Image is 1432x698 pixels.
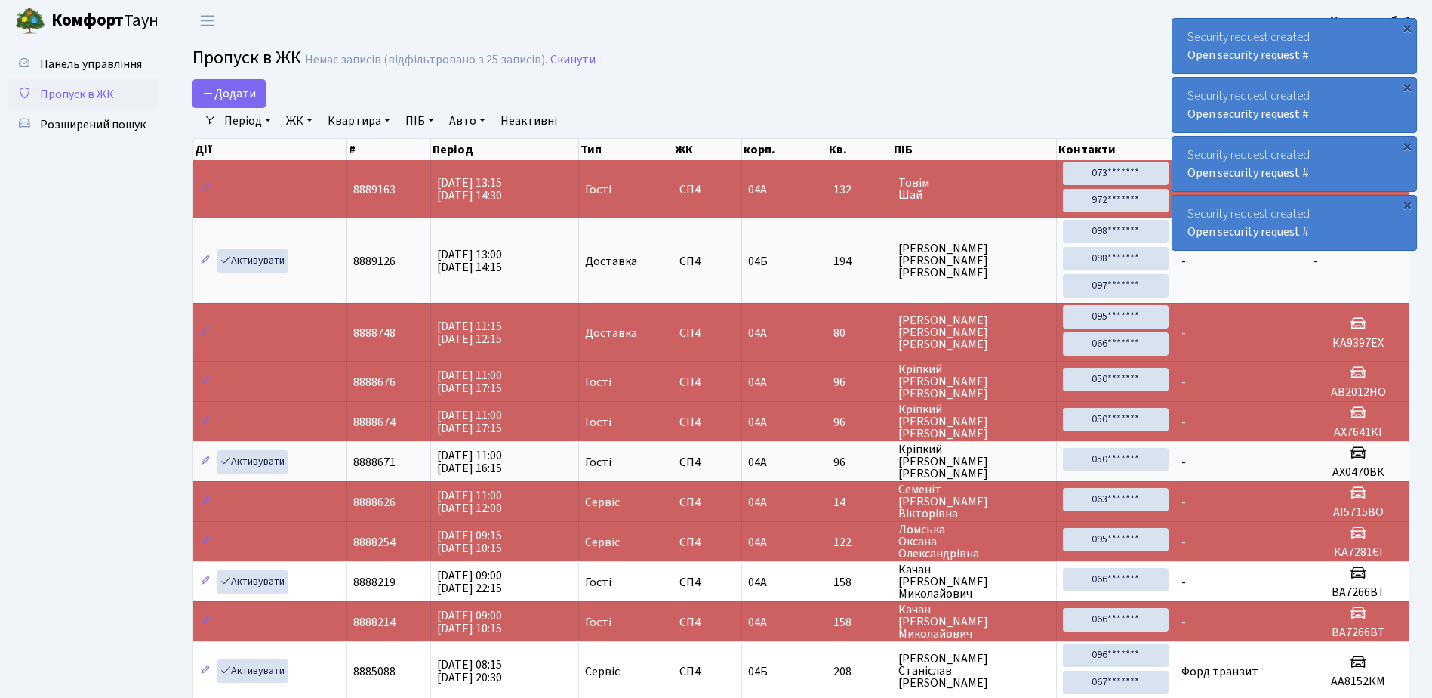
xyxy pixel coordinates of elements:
span: 04А [748,494,767,511]
span: 04А [748,414,767,431]
a: Open security request # [1187,224,1309,240]
div: Security request created [1172,196,1416,250]
span: 04А [748,374,767,391]
h5: ВА7266ВТ [1313,585,1403,600]
button: Переключити навігацію [189,8,226,33]
span: 04А [748,574,767,591]
span: - [1313,253,1318,270]
span: СП4 [679,456,735,468]
span: 8888219 [353,574,396,591]
span: Сервіс [585,496,620,508]
a: Open security request # [1187,165,1309,181]
span: [DATE] 13:15 [DATE] 14:30 [437,174,502,204]
span: 04Б [748,663,768,680]
span: СП4 [679,616,735,629]
span: 122 [833,536,885,548]
span: [DATE] 13:00 [DATE] 14:15 [437,246,502,276]
span: Гості [585,184,611,196]
div: × [1400,20,1415,36]
span: Ломська Оксана Олександрівна [898,523,1050,560]
span: - [1181,574,1186,591]
span: Пропуск в ЖК [40,86,114,103]
a: ПІБ [399,108,440,134]
th: Тип [579,139,674,160]
span: 96 [833,376,885,388]
th: Кв. [827,139,892,160]
a: Активувати [217,659,288,683]
span: Розширений пошук [40,116,146,133]
span: Качан [PERSON_NAME] Миколайович [898,604,1050,640]
span: [DATE] 09:00 [DATE] 22:15 [437,567,502,597]
span: 8888214 [353,614,396,631]
a: Панель управління [8,49,159,79]
a: Активувати [217,249,288,273]
span: СП4 [679,255,735,267]
span: СП4 [679,576,735,588]
span: Форд транзит [1181,663,1258,680]
span: Панель управління [40,56,142,73]
span: Доставка [585,327,637,339]
span: Таун [51,8,159,34]
h5: КА9397ЕХ [1313,336,1403,351]
span: 8889163 [353,181,396,198]
span: - [1181,325,1186,341]
div: Немає записів (відфільтровано з 25 записів). [305,53,547,67]
span: - [1181,454,1186,471]
img: logo.png [15,6,45,36]
th: # [347,139,431,160]
span: Гості [585,456,611,468]
span: Додати [202,85,256,102]
span: 14 [833,496,885,508]
span: 04А [748,534,767,551]
div: Security request created [1172,78,1416,132]
a: ЖК [280,108,319,134]
span: Сервіс [585,536,620,548]
span: Пропуск в ЖК [192,45,301,71]
span: [DATE] 11:00 [DATE] 16:15 [437,447,502,477]
span: [PERSON_NAME] [PERSON_NAME] [PERSON_NAME] [898,314,1050,351]
b: Комфорт [51,8,124,32]
span: [DATE] 11:00 [DATE] 17:15 [437,407,502,437]
a: Open security request # [1187,106,1309,122]
div: × [1400,79,1415,94]
a: Пропуск в ЖК [8,79,159,110]
h5: АВ2012НО [1313,385,1403,400]
span: Качан [PERSON_NAME] Миколайович [898,564,1050,600]
a: Квартира [322,108,396,134]
span: Гості [585,376,611,388]
div: Security request created [1172,137,1416,191]
h5: АХ0470ВК [1313,465,1403,480]
span: Кріпкий [PERSON_NAME] [PERSON_NAME] [898,403,1050,440]
span: 04А [748,325,767,341]
h5: АА8152КМ [1313,675,1403,689]
span: 96 [833,416,885,428]
div: × [1400,197,1415,212]
b: Консьєрж б. 4. [1330,13,1414,29]
span: СП4 [679,184,735,196]
a: Неактивні [494,108,563,134]
span: Сервіс [585,666,620,678]
span: 208 [833,666,885,678]
th: Період [431,139,578,160]
span: 8885088 [353,663,396,680]
span: СП4 [679,376,735,388]
a: Активувати [217,570,288,594]
span: Кріпкий [PERSON_NAME] [PERSON_NAME] [898,363,1050,400]
span: 8888676 [353,374,396,391]
span: [DATE] 09:00 [DATE] 10:15 [437,607,502,637]
span: 04А [748,614,767,631]
span: 8888674 [353,414,396,431]
th: ПІБ [892,139,1057,160]
span: Гості [585,416,611,428]
span: 132 [833,184,885,196]
span: СП4 [679,416,735,428]
span: 8888254 [353,534,396,551]
span: [DATE] 11:00 [DATE] 17:15 [437,367,502,397]
span: - [1181,614,1186,631]
span: 8888671 [353,454,396,471]
span: 04Б [748,253,768,270]
span: Доставка [585,255,637,267]
a: Розширений пошук [8,110,159,140]
span: СП4 [679,496,735,508]
th: Контакти [1057,139,1175,160]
